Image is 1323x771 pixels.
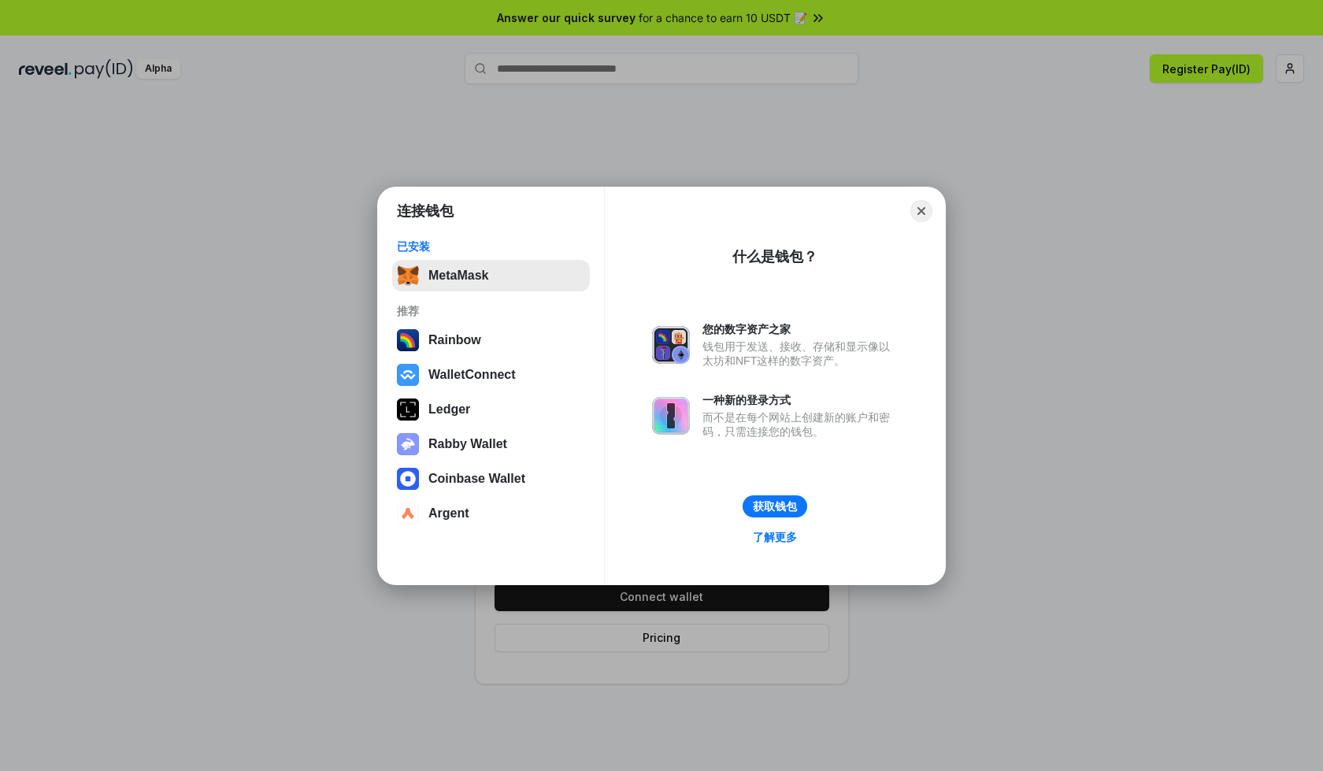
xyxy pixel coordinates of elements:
[428,333,481,347] div: Rainbow
[397,265,419,287] img: svg+xml,%3Csvg%20fill%3D%22none%22%20height%3D%2233%22%20viewBox%3D%220%200%2035%2033%22%20width%...
[397,202,454,221] h1: 连接钱包
[652,326,690,364] img: svg+xml,%3Csvg%20xmlns%3D%22http%3A%2F%2Fwww.w3.org%2F2000%2Fsvg%22%20fill%3D%22none%22%20viewBox...
[397,239,585,254] div: 已安装
[392,428,590,460] button: Rabby Wallet
[753,499,797,513] div: 获取钱包
[392,260,590,291] button: MetaMask
[910,200,932,222] button: Close
[702,322,898,336] div: 您的数字资产之家
[428,368,516,382] div: WalletConnect
[392,359,590,391] button: WalletConnect
[392,324,590,356] button: Rainbow
[397,329,419,351] img: svg+xml,%3Csvg%20width%3D%22120%22%20height%3D%22120%22%20viewBox%3D%220%200%20120%20120%22%20fil...
[392,463,590,495] button: Coinbase Wallet
[702,410,898,439] div: 而不是在每个网站上创建新的账户和密码，只需连接您的钱包。
[397,398,419,421] img: svg+xml,%3Csvg%20xmlns%3D%22http%3A%2F%2Fwww.w3.org%2F2000%2Fsvg%22%20width%3D%2228%22%20height%3...
[743,527,806,547] a: 了解更多
[392,394,590,425] button: Ledger
[397,304,585,318] div: 推荐
[652,397,690,435] img: svg+xml,%3Csvg%20xmlns%3D%22http%3A%2F%2Fwww.w3.org%2F2000%2Fsvg%22%20fill%3D%22none%22%20viewBox...
[753,530,797,544] div: 了解更多
[743,495,807,517] button: 获取钱包
[397,502,419,525] img: svg+xml,%3Csvg%20width%3D%2228%22%20height%3D%2228%22%20viewBox%3D%220%200%2028%2028%22%20fill%3D...
[428,472,525,486] div: Coinbase Wallet
[428,437,507,451] div: Rabby Wallet
[702,339,898,368] div: 钱包用于发送、接收、存储和显示像以太坊和NFT这样的数字资产。
[428,506,469,521] div: Argent
[397,364,419,386] img: svg+xml,%3Csvg%20width%3D%2228%22%20height%3D%2228%22%20viewBox%3D%220%200%2028%2028%22%20fill%3D...
[428,269,488,283] div: MetaMask
[397,433,419,455] img: svg+xml,%3Csvg%20xmlns%3D%22http%3A%2F%2Fwww.w3.org%2F2000%2Fsvg%22%20fill%3D%22none%22%20viewBox...
[702,393,898,407] div: 一种新的登录方式
[397,468,419,490] img: svg+xml,%3Csvg%20width%3D%2228%22%20height%3D%2228%22%20viewBox%3D%220%200%2028%2028%22%20fill%3D...
[428,402,470,417] div: Ledger
[392,498,590,529] button: Argent
[732,247,817,266] div: 什么是钱包？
